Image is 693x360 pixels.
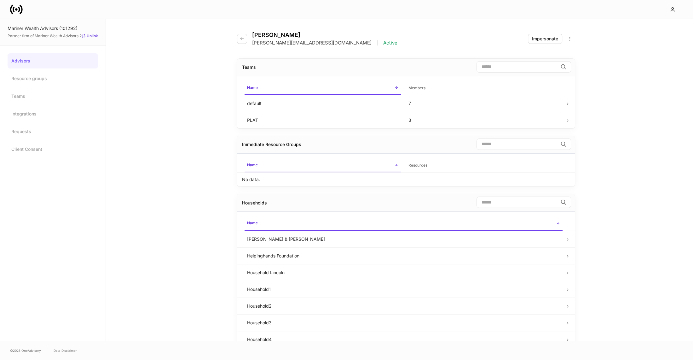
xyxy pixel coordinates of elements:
h6: Members [408,85,425,91]
td: Household3 [242,314,565,331]
a: Mariner Wealth Advisors 2 [35,33,82,38]
a: Resource groups [8,71,98,86]
h6: Resources [408,162,427,168]
a: Client Consent [8,142,98,157]
h6: Name [247,85,258,91]
td: 7 [403,95,565,112]
h6: Name [247,162,258,168]
td: Household2 [242,298,565,314]
p: | [377,40,378,46]
td: Household1 [242,281,565,298]
td: 3 [403,112,565,128]
td: Household4 [242,331,565,348]
p: [PERSON_NAME][EMAIL_ADDRESS][DOMAIN_NAME] [252,40,372,46]
a: Advisors [8,53,98,68]
div: Impersonate [532,36,558,42]
span: Name [245,81,401,95]
h6: Name [247,220,258,226]
td: PLAT [242,112,404,128]
td: [PERSON_NAME] & [PERSON_NAME] [242,231,565,247]
span: Members [406,82,563,95]
a: Teams [8,89,98,104]
td: Helpinghands Foundation [242,247,565,264]
td: Household Lincoln [242,264,565,281]
div: Mariner Wealth Advisors (101292) [8,25,98,32]
span: © 2025 OneAdvisory [10,348,41,353]
td: default [242,95,404,112]
h4: [PERSON_NAME] [252,32,397,38]
a: Integrations [8,106,98,121]
div: Households [242,200,267,206]
p: Active [383,40,397,46]
button: Unlink [82,33,98,39]
a: Requests [8,124,98,139]
div: Teams [242,64,256,70]
div: Immediate Resource Groups [242,141,301,148]
span: Resources [406,159,563,172]
span: Name [245,159,401,172]
span: Name [245,217,563,230]
span: Partner firm of [8,33,82,38]
button: Impersonate [528,34,562,44]
a: Data Disclaimer [54,348,77,353]
p: No data. [242,176,260,183]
